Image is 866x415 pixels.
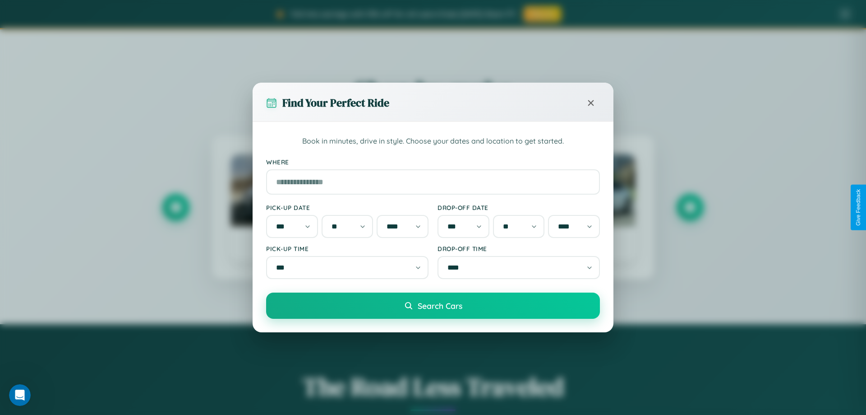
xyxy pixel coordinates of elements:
[266,204,428,211] label: Pick-up Date
[266,158,600,166] label: Where
[438,245,600,252] label: Drop-off Time
[282,95,389,110] h3: Find Your Perfect Ride
[266,293,600,319] button: Search Cars
[418,301,462,311] span: Search Cars
[266,245,428,252] label: Pick-up Time
[438,204,600,211] label: Drop-off Date
[266,135,600,147] p: Book in minutes, drive in style. Choose your dates and location to get started.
